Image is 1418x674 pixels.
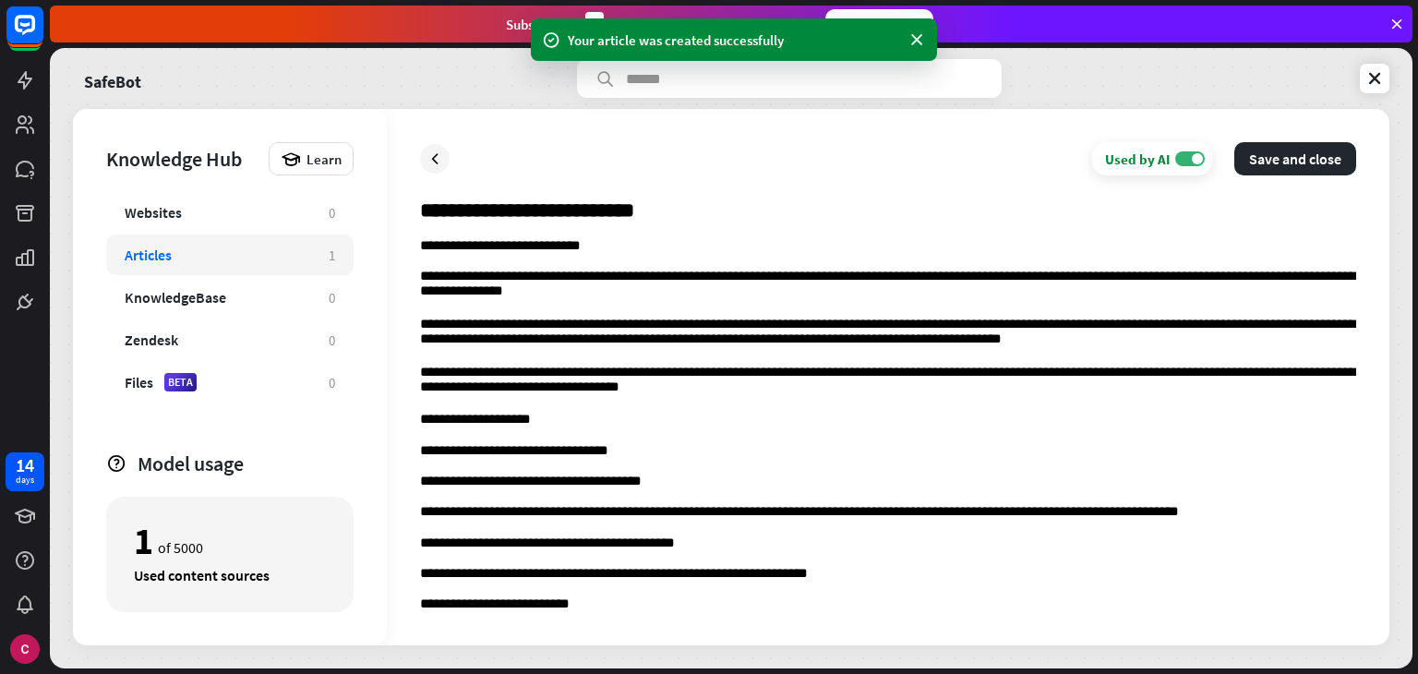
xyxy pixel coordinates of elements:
[138,451,354,476] div: Model usage
[329,247,335,264] div: 1
[15,7,70,63] button: Open LiveChat chat widget
[306,150,342,168] span: Learn
[329,331,335,349] div: 0
[125,288,226,307] div: KnowledgeBase
[1105,150,1171,168] div: Used by AI
[134,566,326,584] div: Used content sources
[329,289,335,307] div: 0
[164,373,197,391] div: BETA
[1234,142,1356,175] button: Save and close
[134,525,153,557] div: 1
[329,374,335,391] div: 0
[125,246,172,264] div: Articles
[6,452,44,491] a: 14 days
[106,146,259,172] div: Knowledge Hub
[568,30,900,50] div: Your article was created successfully
[16,474,34,487] div: days
[16,457,34,474] div: 14
[825,9,933,39] div: Subscribe now
[84,59,141,98] a: SafeBot
[125,373,153,391] div: Files
[585,12,604,37] div: 3
[506,12,811,37] div: Subscribe in days to get your first month for $1
[134,525,326,557] div: of 5000
[125,203,182,222] div: Websites
[329,204,335,222] div: 0
[125,331,178,349] div: Zendesk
